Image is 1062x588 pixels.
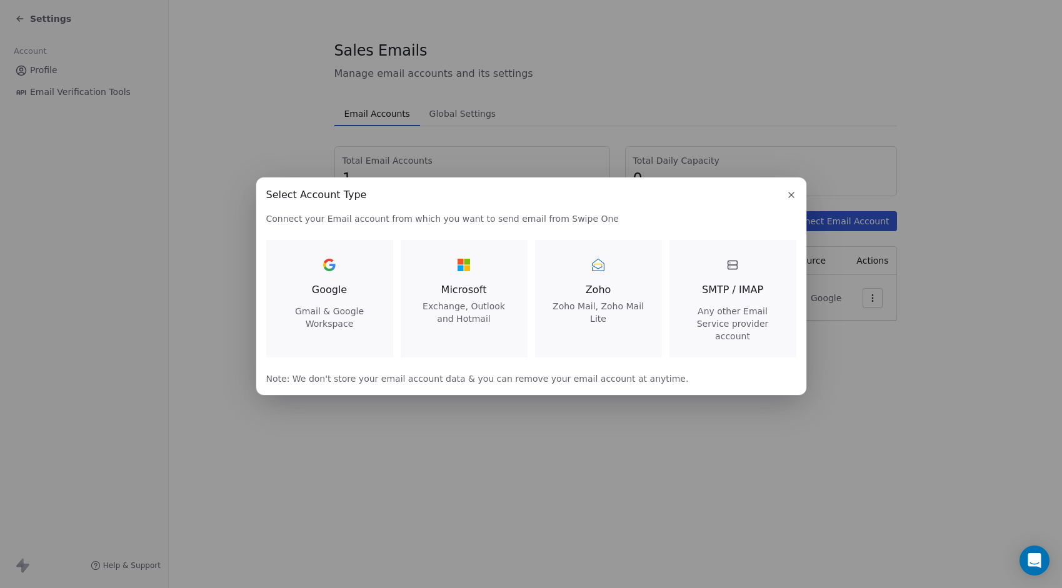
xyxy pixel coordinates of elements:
span: Note: We don't store your email account data & you can remove your email account at anytime. [266,372,796,385]
span: Exchange, Outlook and Hotmail [416,300,513,325]
span: Any other Email Service provider account [684,305,781,342]
span: SMTP / IMAP [702,282,763,297]
span: Zoho Mail, Zoho Mail Lite [550,300,647,325]
span: Zoho [550,282,647,297]
span: Gmail & Google Workspace [281,305,378,330]
span: Microsoft [416,282,513,297]
span: Google [312,282,347,297]
span: Select Account Type [266,187,367,202]
span: Connect your Email account from which you want to send email from Swipe One [266,212,796,225]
